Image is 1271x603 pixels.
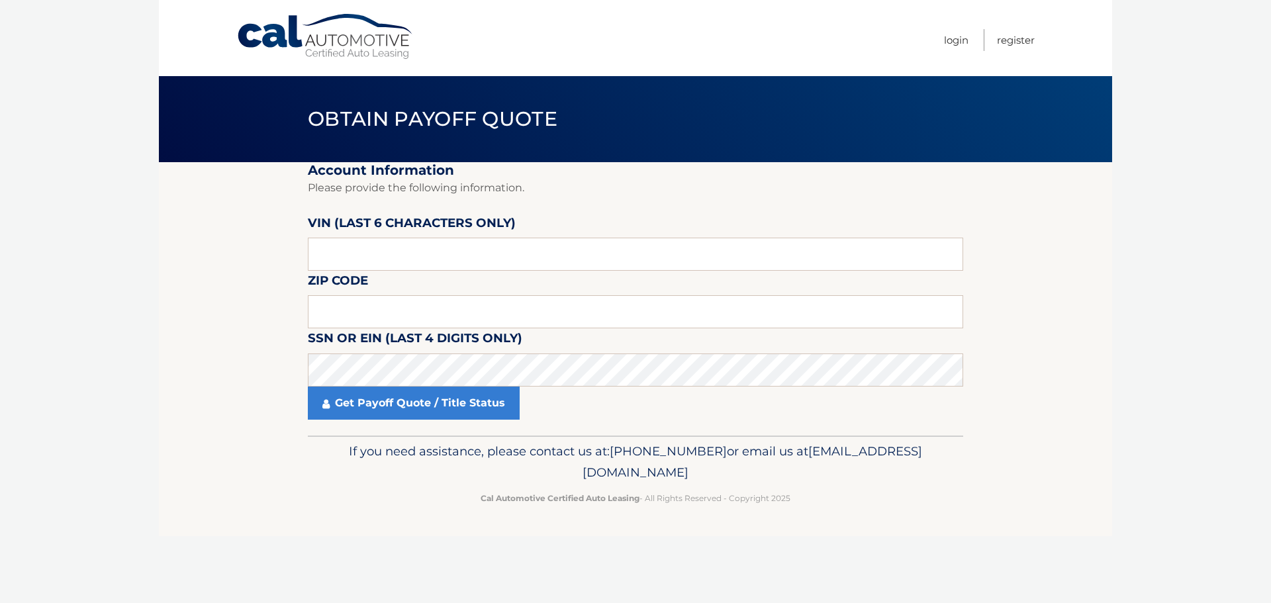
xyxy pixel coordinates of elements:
p: Please provide the following information. [308,179,963,197]
h2: Account Information [308,162,963,179]
label: VIN (last 6 characters only) [308,213,516,238]
label: SSN or EIN (last 4 digits only) [308,328,522,353]
p: - All Rights Reserved - Copyright 2025 [316,491,955,505]
label: Zip Code [308,271,368,295]
p: If you need assistance, please contact us at: or email us at [316,441,955,483]
strong: Cal Automotive Certified Auto Leasing [481,493,639,503]
a: Register [997,29,1035,51]
a: Cal Automotive [236,13,415,60]
a: Login [944,29,968,51]
span: [PHONE_NUMBER] [610,443,727,459]
a: Get Payoff Quote / Title Status [308,387,520,420]
span: Obtain Payoff Quote [308,107,557,131]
